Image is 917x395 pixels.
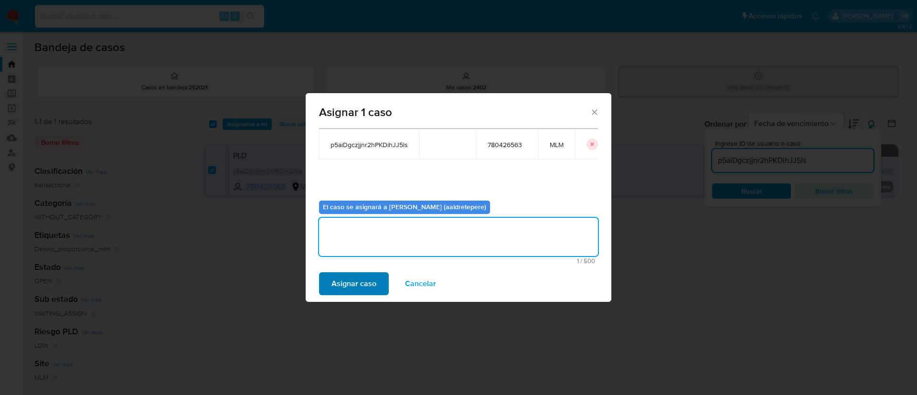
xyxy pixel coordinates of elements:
[405,273,436,294] span: Cancelar
[331,273,376,294] span: Asignar caso
[586,139,598,150] button: icon-button
[331,140,408,149] span: p5aiDgczjjnr2hPKDihJJ5ls
[306,93,611,302] div: assign-modal
[323,202,486,212] b: El caso se asignará a [PERSON_NAME] (aaldretepere)
[322,258,595,264] span: Máximo 500 caracteres
[550,140,564,149] span: MLM
[319,272,389,295] button: Asignar caso
[590,107,598,116] button: Cerrar ventana
[319,107,590,118] span: Asignar 1 caso
[393,272,448,295] button: Cancelar
[488,140,527,149] span: 780426563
